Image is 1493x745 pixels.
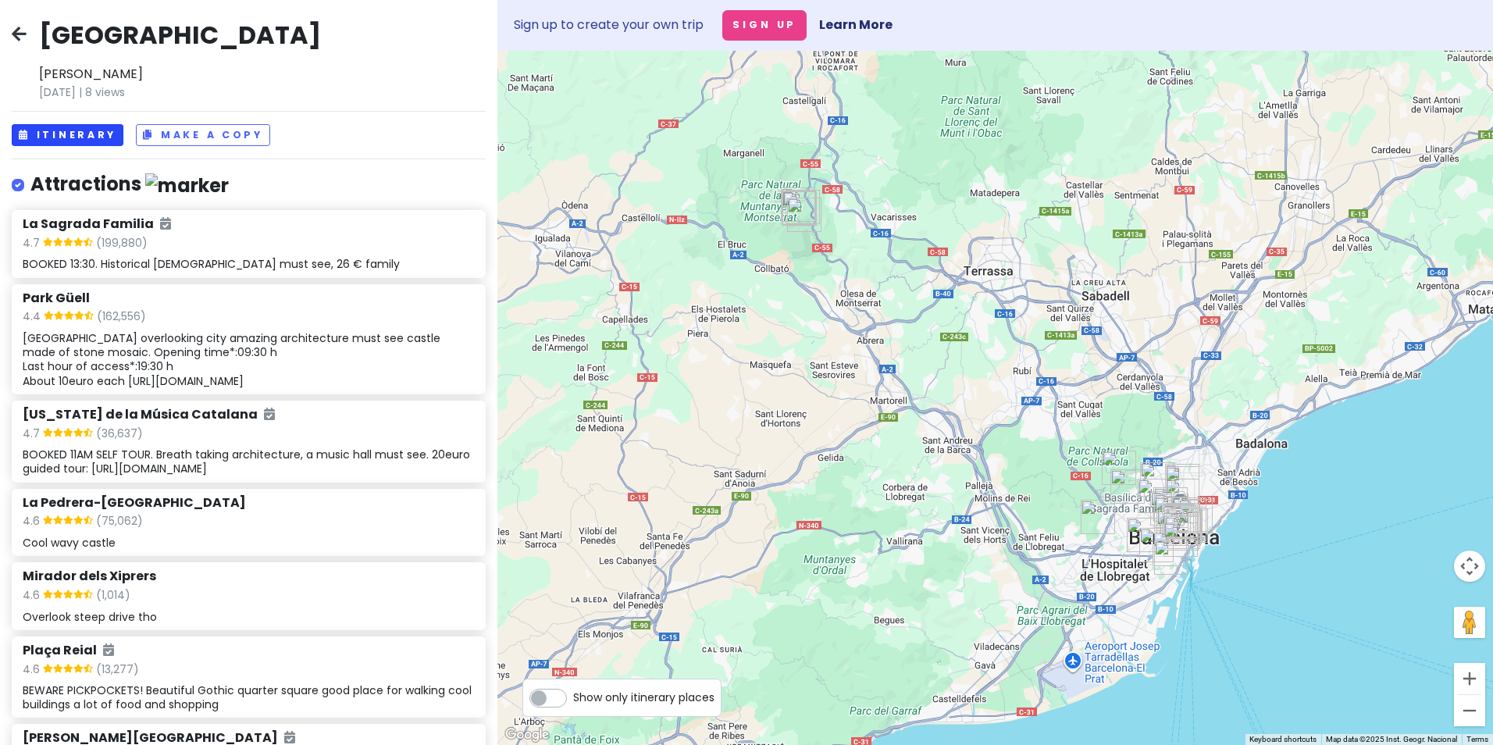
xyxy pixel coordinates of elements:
[103,643,114,656] i: Added to itinerary
[1156,505,1203,552] div: Mercado de La Boqueria
[1159,460,1206,507] div: Recinte Modernista de Sant Pau - Museu
[264,408,275,420] i: Added to itinerary
[23,407,275,423] h6: [US_STATE] de la Música Catalana
[1148,487,1195,534] div: Museu Egipci de Barcelona
[722,10,807,41] button: Sign Up
[1150,504,1197,551] div: Barcelona Museum of Contemporary Art
[23,257,475,271] div: BOOKED 13:30. Historical [DEMOGRAPHIC_DATA] must see, 26 € family
[1134,456,1181,503] div: Park Güell
[160,217,171,230] i: Added to itinerary
[23,683,475,711] div: BEWARE PICKPOCKETS! Beautiful Gothic quarter square good place for walking cool buildings a lot o...
[23,586,43,607] span: 4.6
[23,291,90,307] h6: Park Güell
[1148,490,1195,537] div: Casa Batlló
[23,234,43,255] span: 4.7
[1160,497,1206,544] div: Palau de la Música Catalana
[1326,735,1457,743] span: Map data ©2025 Inst. Geogr. Nacional
[1121,512,1167,558] div: Parc de l'Espanya Industrial
[39,64,321,84] span: [PERSON_NAME]
[775,181,821,228] div: Montserrat
[1158,510,1205,557] div: Güell Palace
[23,331,475,388] div: [GEOGRAPHIC_DATA] overlooking city amazing architecture must see castle made of stone mosaic. Ope...
[781,191,828,238] div: Creu de Sant Miquel
[23,610,475,624] div: Overlook steep drive tho
[1159,472,1206,519] div: La Sagrada Familia
[96,512,143,533] span: (75,062)
[1133,522,1180,569] div: Magic Fountain of Montjuïc
[1166,491,1213,538] div: Arco de Triunfo de Barcelona
[136,124,270,147] button: Make a Copy
[145,173,229,198] img: marker
[501,725,553,745] img: Google
[1158,505,1205,552] div: Basílica de Santa Maria del Pi
[79,84,82,100] span: |
[1074,494,1121,540] div: Mirador dels Xiprers
[23,425,43,445] span: 4.7
[23,495,246,512] h6: La Pedrera-[GEOGRAPHIC_DATA]
[23,661,43,681] span: 4.6
[23,308,44,328] span: 4.4
[23,512,43,533] span: 4.6
[12,124,123,147] button: Itinerary
[1172,493,1219,540] div: Cascada del Parc de la Ciutadella
[1146,526,1193,572] div: Telefèric de Montjuïc (Barcelona Cable Car)
[97,308,146,328] span: (162,556)
[1160,505,1207,552] div: Carrer peatonal de Ferran
[776,185,823,232] div: Montserrat Cable Car | Upper Station
[1454,695,1485,726] button: Zoom out
[1162,502,1209,549] div: Barcelona History Museum MUHBA
[1144,485,1191,532] div: La Pedrera-Casa Milà
[1454,607,1485,638] button: Drag Pegman onto the map to open Street View
[96,234,148,255] span: (199,880)
[23,643,114,659] h6: Plaça Reial
[39,84,321,101] span: [DATE] 8 views
[1096,444,1142,491] div: Temple of the Sacred Heart of Jesus
[1148,534,1195,581] div: Montjuïc Castle
[1104,463,1151,510] div: Bellesguard
[501,725,553,745] a: Open this area in Google Maps (opens a new window)
[775,184,822,231] div: Abbey of Montserrat
[1454,663,1485,694] button: Zoom in
[1159,458,1206,504] div: Sant Pau Art Nouveau Site
[1153,497,1200,544] div: Plaça de Catalunya
[96,586,130,607] span: (1,014)
[1166,501,1213,547] div: Museu Etnològic i de Cultures del Món
[1167,502,1214,549] div: Basilica of Santa Maria del Mar
[819,16,893,34] a: Learn More
[23,216,171,233] h6: La Sagrada Familia
[1249,734,1317,745] button: Keyboard shortcuts
[573,689,714,706] span: Show only itinerary places
[1454,551,1485,582] button: Map camera controls
[1160,508,1206,555] div: Plaça Reial
[96,425,143,445] span: (36,637)
[96,661,139,681] span: (13,277)
[30,172,229,198] h4: Attractions
[23,569,156,585] h6: Mirador dels Xiprers
[1160,502,1207,549] div: Cathedral of Barcelona
[1157,516,1204,563] div: Free Walking Tours Barcelona
[1157,498,1204,545] div: Placa històrica nom del carrer
[1466,735,1488,743] a: Terms (opens in new tab)
[39,19,321,52] h2: [GEOGRAPHIC_DATA]
[1156,499,1203,546] div: Santa Anna Church
[1131,472,1178,519] div: Casa Vicens Gaudí
[23,536,475,550] div: Cool wavy castle
[1147,481,1194,528] div: Casa de les Punxes
[284,731,295,743] i: Added to itinerary
[779,184,826,230] div: Stairway to Heaven
[23,447,475,476] div: BOOKED 11AM SELF TOUR. Breath taking architecture, a music hall must see. 20euro guided tour: [UR...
